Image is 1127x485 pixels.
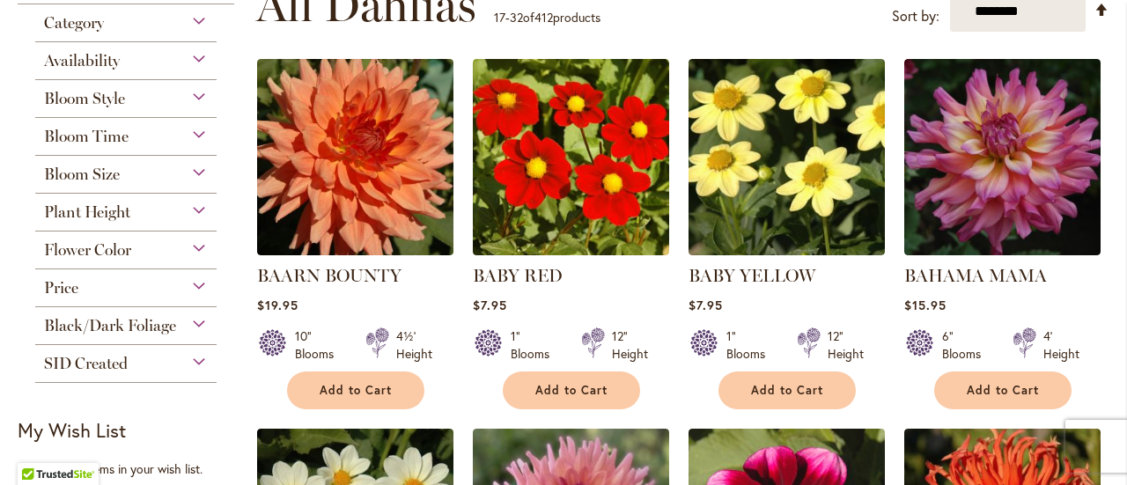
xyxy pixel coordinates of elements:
[904,265,1047,286] a: BAHAMA MAMA
[257,297,298,313] span: $19.95
[612,327,648,363] div: 12" Height
[287,371,424,409] button: Add to Cart
[44,202,130,222] span: Plant Height
[967,383,1039,398] span: Add to Cart
[942,327,991,363] div: 6" Blooms
[718,371,856,409] button: Add to Cart
[257,59,453,255] img: Baarn Bounty
[689,297,723,313] span: $7.95
[534,9,553,26] span: 412
[689,242,885,259] a: BABY YELLOW
[473,265,563,286] a: BABY RED
[510,9,523,26] span: 32
[689,59,885,255] img: BABY YELLOW
[44,316,176,335] span: Black/Dark Foliage
[494,9,505,26] span: 17
[257,265,401,286] a: BAARN BOUNTY
[535,383,608,398] span: Add to Cart
[18,417,126,443] strong: My Wish List
[320,383,392,398] span: Add to Cart
[828,327,864,363] div: 12" Height
[689,265,815,286] a: BABY YELLOW
[904,242,1101,259] a: Bahama Mama
[44,89,125,108] span: Bloom Style
[511,327,560,363] div: 1" Blooms
[257,242,453,259] a: Baarn Bounty
[934,371,1072,409] button: Add to Cart
[726,327,776,363] div: 1" Blooms
[44,240,131,260] span: Flower Color
[18,460,245,478] div: You have no items in your wish list.
[473,242,669,259] a: BABY RED
[295,327,344,363] div: 10" Blooms
[396,327,432,363] div: 4½' Height
[44,13,104,33] span: Category
[751,383,823,398] span: Add to Cart
[44,51,120,70] span: Availability
[44,278,78,298] span: Price
[473,59,669,255] img: BABY RED
[494,4,600,32] p: - of products
[904,59,1101,255] img: Bahama Mama
[904,297,947,313] span: $15.95
[1043,327,1079,363] div: 4' Height
[473,297,507,313] span: $7.95
[503,371,640,409] button: Add to Cart
[44,354,128,373] span: SID Created
[44,127,129,146] span: Bloom Time
[44,165,120,184] span: Bloom Size
[13,423,63,472] iframe: Launch Accessibility Center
